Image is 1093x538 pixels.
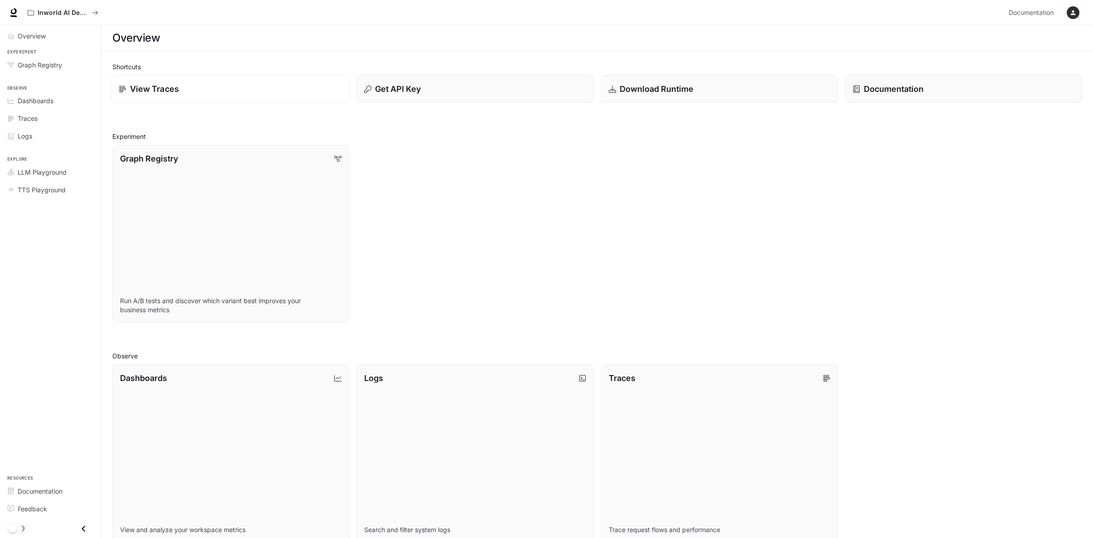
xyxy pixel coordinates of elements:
[18,60,62,70] span: Graph Registry
[18,185,66,195] span: TTS Playground
[111,75,350,103] a: View Traces
[120,152,178,165] p: Graph Registry
[24,4,102,22] button: All workspaces
[364,372,383,384] p: Logs
[112,351,1082,361] h2: Observe
[1009,7,1054,19] span: Documentation
[609,372,636,384] p: Traces
[18,131,32,141] span: Logs
[356,75,593,103] button: Get API Key
[18,486,63,496] span: Documentation
[4,501,97,517] a: Feedback
[1005,4,1060,22] a: Documentation
[864,83,924,95] p: Documentation
[112,29,160,47] h1: Overview
[18,167,67,177] span: LLM Playground
[4,57,97,73] a: Graph Registry
[130,83,179,95] p: View Traces
[73,519,94,538] button: Close drawer
[845,75,1082,103] a: Documentation
[4,110,97,126] a: Traces
[38,9,88,17] p: Inworld AI Demos
[18,504,47,514] span: Feedback
[620,83,693,95] p: Download Runtime
[4,483,97,499] a: Documentation
[18,31,46,41] span: Overview
[4,164,97,180] a: LLM Playground
[18,96,53,105] span: Dashboards
[112,62,1082,71] h2: Shortcuts
[4,93,97,109] a: Dashboards
[120,296,342,314] p: Run A/B tests and discover which variant best improves your business metrics
[4,182,97,198] a: TTS Playground
[609,525,830,534] p: Trace request flows and performance
[8,523,17,533] span: Dark mode toggle
[375,83,421,95] p: Get API Key
[120,372,167,384] p: Dashboards
[120,525,342,534] p: View and analyze your workspace metrics
[112,132,1082,141] h2: Experiment
[18,114,38,123] span: Traces
[601,75,838,103] a: Download Runtime
[4,28,97,44] a: Overview
[364,525,586,534] p: Search and filter system logs
[4,128,97,144] a: Logs
[112,145,349,322] a: Graph RegistryRun A/B tests and discover which variant best improves your business metrics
